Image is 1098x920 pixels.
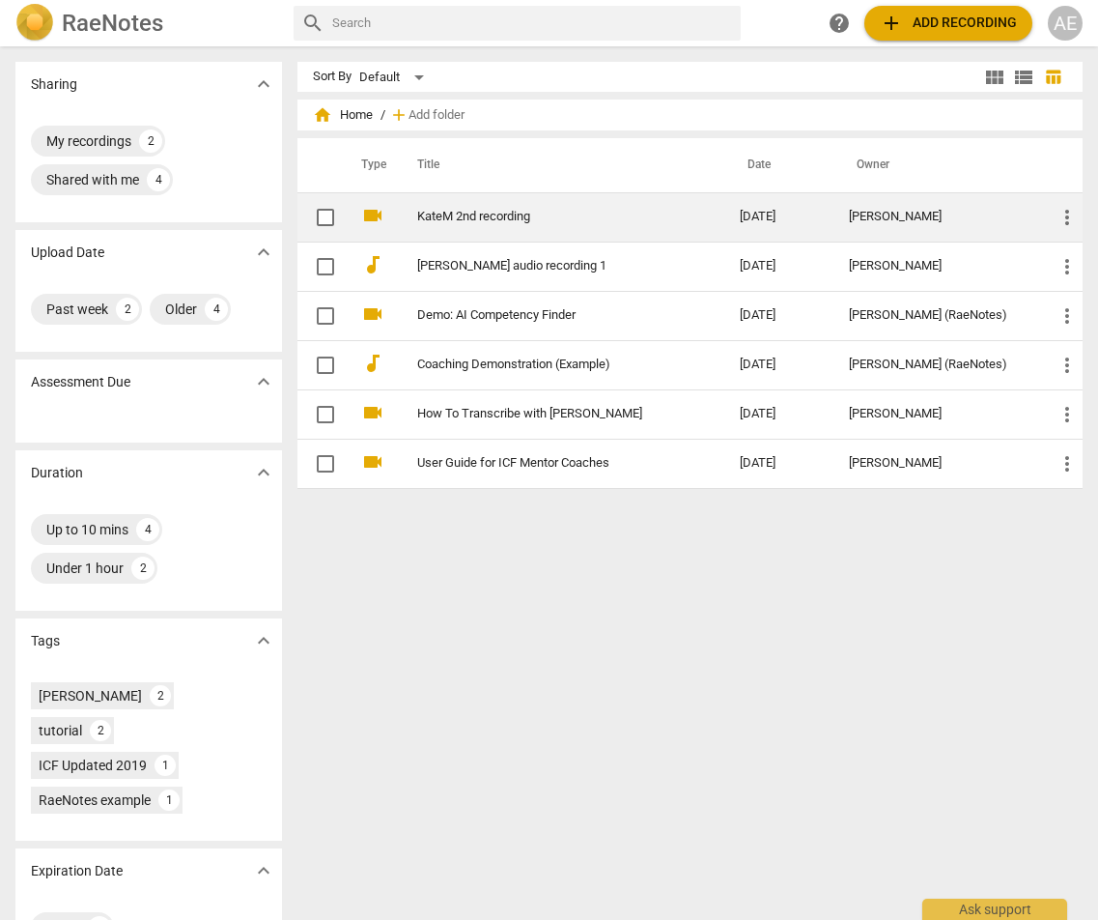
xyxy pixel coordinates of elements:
[31,463,83,483] p: Duration
[31,74,77,95] p: Sharing
[46,559,124,578] div: Under 1 hour
[39,756,147,775] div: ICF Updated 2019
[922,899,1067,920] div: Ask support
[359,62,431,93] div: Default
[380,108,385,123] span: /
[828,12,851,35] span: help
[849,308,1025,323] div: [PERSON_NAME] (RaeNotes)
[252,72,275,96] span: expand_more
[1012,66,1035,89] span: view_list
[361,352,384,375] span: audiotrack
[394,138,723,192] th: Title
[1056,206,1079,229] span: more_vert
[31,372,130,392] p: Assessment Due
[46,131,131,151] div: My recordings
[880,12,903,35] span: add
[46,170,139,189] div: Shared with me
[724,439,833,488] td: [DATE]
[346,138,394,192] th: Type
[31,243,104,263] p: Upload Date
[833,138,1040,192] th: Owner
[724,192,833,242] td: [DATE]
[417,456,669,471] a: User Guide for ICF Mentor Coaches
[252,370,275,393] span: expand_more
[62,10,163,37] h2: RaeNotes
[155,755,176,776] div: 1
[724,291,833,340] td: [DATE]
[249,856,278,885] button: Show more
[822,6,857,41] a: Help
[361,302,384,326] span: videocam
[1009,63,1038,92] button: List view
[849,358,1025,372] div: [PERSON_NAME] (RaeNotes)
[313,70,352,84] div: Sort By
[249,70,278,99] button: Show more
[361,204,384,227] span: videocam
[880,12,1017,35] span: Add recording
[1044,68,1062,86] span: table_chart
[15,4,278,43] a: LogoRaeNotes
[864,6,1032,41] button: Upload
[39,721,82,740] div: tutorial
[249,458,278,487] button: Show more
[249,238,278,267] button: Show more
[724,138,833,192] th: Date
[980,63,1009,92] button: Tile view
[417,407,669,421] a: How To Transcribe with [PERSON_NAME]
[131,557,155,580] div: 2
[1056,354,1079,377] span: more_vert
[724,389,833,439] td: [DATE]
[249,626,278,655] button: Show more
[301,12,324,35] span: search
[417,210,669,224] a: KateM 2nd recording
[139,129,162,153] div: 2
[249,367,278,396] button: Show more
[1056,255,1079,278] span: more_vert
[361,401,384,424] span: videocam
[1056,403,1079,426] span: more_vert
[849,407,1025,421] div: [PERSON_NAME]
[158,790,180,811] div: 1
[147,168,170,191] div: 4
[417,259,669,273] a: [PERSON_NAME] audio recording 1
[724,340,833,389] td: [DATE]
[983,66,1006,89] span: view_module
[46,300,108,319] div: Past week
[313,105,373,125] span: Home
[389,105,408,125] span: add
[150,685,171,706] div: 2
[408,108,465,123] span: Add folder
[724,242,833,291] td: [DATE]
[31,861,123,881] p: Expiration Date
[1048,6,1083,41] button: AE
[39,791,151,810] div: RaeNotes example
[90,720,111,741] div: 2
[252,859,275,882] span: expand_more
[361,253,384,276] span: audiotrack
[252,461,275,484] span: expand_more
[1038,63,1067,92] button: Table view
[46,520,128,539] div: Up to 10 mins
[39,686,142,705] div: [PERSON_NAME]
[849,210,1025,224] div: [PERSON_NAME]
[417,358,669,372] a: Coaching Demonstration (Example)
[1056,452,1079,475] span: more_vert
[252,241,275,264] span: expand_more
[31,631,60,651] p: Tags
[252,629,275,652] span: expand_more
[165,300,197,319] div: Older
[205,298,228,321] div: 4
[15,4,54,43] img: Logo
[116,298,139,321] div: 2
[136,518,159,541] div: 4
[332,8,733,39] input: Search
[849,456,1025,471] div: [PERSON_NAME]
[417,308,669,323] a: Demo: AI Competency Finder
[1056,304,1079,328] span: more_vert
[849,259,1025,273] div: [PERSON_NAME]
[313,105,332,125] span: home
[361,450,384,474] span: videocam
